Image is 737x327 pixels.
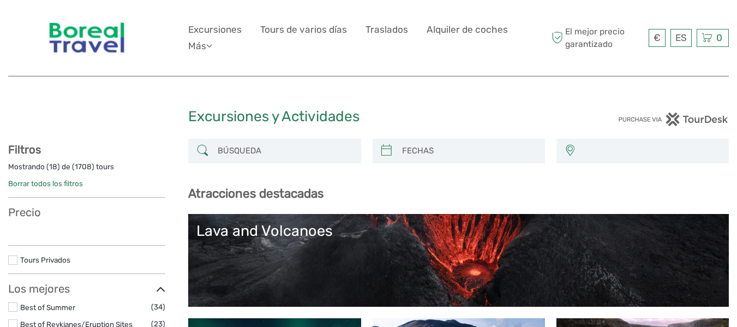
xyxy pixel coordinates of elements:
[260,22,347,38] a: Tours de varios días
[427,22,508,38] a: Alquiler de coches
[365,22,408,38] a: Traslados
[188,186,323,201] b: Atracciones destacadas
[549,26,646,50] span: El mejor precio garantizado
[196,222,721,299] a: Lava and Volcanoes
[398,141,540,160] input: FECHAS
[42,8,131,68] img: 346-854fea8c-10b9-4d52-aacf-0976180d9f3a_logo_big.jpg
[188,38,212,54] a: Más
[618,112,729,126] img: PurchaseViaTourDesk.png
[8,206,165,219] h3: Precio
[8,179,83,188] a: Borrar todos los filtros
[20,255,70,264] a: Tours Privados
[188,108,549,126] h1: Excursiones y Actividades
[654,32,661,43] span: €
[75,162,92,172] label: 1708
[188,22,242,38] a: Excursiones
[49,162,57,172] label: 18
[20,303,75,312] a: Best of Summer
[151,301,165,313] span: (34)
[8,143,41,156] strong: Filtros
[196,222,721,240] div: Lava and Volcanoes
[8,162,165,179] div: Mostrando ( ) de ( ) tours
[213,141,355,160] input: BÚSQUEDA
[8,282,165,295] h3: Los mejores
[670,29,692,47] div: ES
[715,32,724,43] span: 0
